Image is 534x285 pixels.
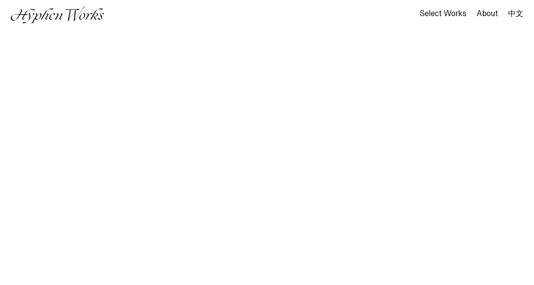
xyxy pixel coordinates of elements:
a: 中文 [508,10,523,17]
div: Select Works [420,9,466,18]
img: Hyphen Works [11,6,104,23]
div: About [477,9,498,18]
a: Select Works [420,10,466,17]
a: About [477,10,498,17]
